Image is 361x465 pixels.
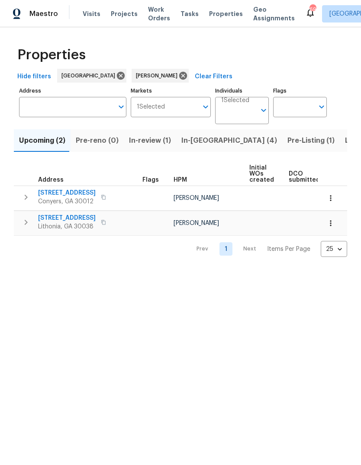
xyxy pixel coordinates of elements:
nav: Pagination Navigation [188,241,347,257]
button: Hide filters [14,69,55,85]
span: Lithonia, GA 30038 [38,222,96,231]
span: Upcoming (2) [19,135,65,147]
span: Flags [142,177,159,183]
span: Maestro [29,10,58,18]
span: [PERSON_NAME] [136,71,181,80]
span: Hide filters [17,71,51,82]
button: Open [316,101,328,113]
span: [PERSON_NAME] [174,220,219,226]
a: Goto page 1 [219,242,232,256]
p: Items Per Page [267,245,310,253]
div: [GEOGRAPHIC_DATA] [57,69,126,83]
span: In-[GEOGRAPHIC_DATA] (4) [181,135,277,147]
label: Individuals [215,88,269,93]
label: Address [19,88,126,93]
span: Properties [17,51,86,59]
div: 69 [309,5,316,14]
span: 1 Selected [137,103,165,111]
span: [STREET_ADDRESS] [38,214,96,222]
span: Geo Assignments [253,5,295,22]
label: Markets [131,88,211,93]
span: Projects [111,10,138,18]
button: Clear Filters [191,69,236,85]
button: Open [115,101,127,113]
span: Visits [83,10,100,18]
span: Pre-reno (0) [76,135,119,147]
span: Work Orders [148,5,170,22]
span: Pre-Listing (1) [287,135,335,147]
span: Tasks [180,11,199,17]
label: Flags [273,88,327,93]
button: Open [258,104,270,116]
span: [PERSON_NAME] [174,195,219,201]
span: Address [38,177,64,183]
span: In-review (1) [129,135,171,147]
span: 1 Selected [221,97,249,104]
span: [GEOGRAPHIC_DATA] [61,71,119,80]
span: Clear Filters [195,71,232,82]
span: HPM [174,177,187,183]
span: Properties [209,10,243,18]
span: [STREET_ADDRESS] [38,189,96,197]
span: Initial WOs created [249,165,274,183]
button: Open [200,101,212,113]
div: 25 [321,238,347,260]
span: DCO submitted [289,171,320,183]
span: Conyers, GA 30012 [38,197,96,206]
div: [PERSON_NAME] [132,69,189,83]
